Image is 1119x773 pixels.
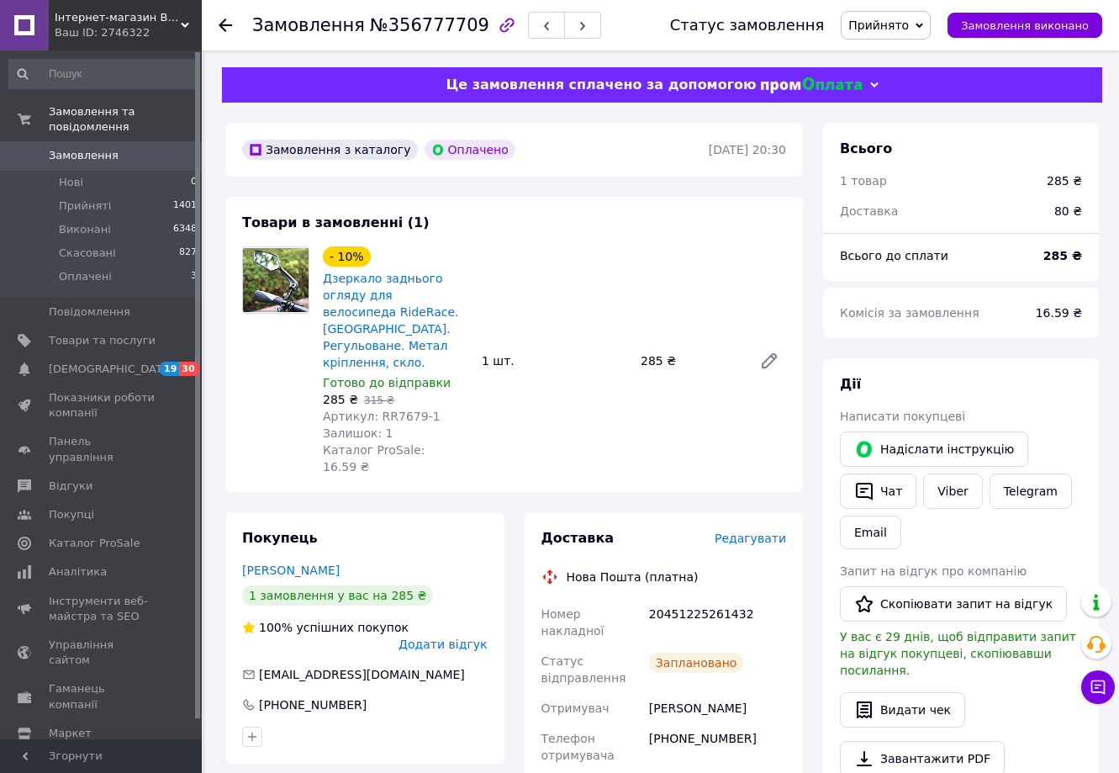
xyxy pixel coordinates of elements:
a: Telegram [990,474,1072,509]
span: Редагувати [715,532,786,545]
span: Гаманець компанії [49,681,156,712]
span: Показники роботи компанії [49,390,156,421]
span: 315 ₴ [364,394,394,406]
span: Товари та послуги [49,333,156,348]
span: Покупець [242,530,318,546]
span: Доставка [840,204,898,218]
span: Написати покупцеві [840,410,965,423]
span: У вас є 29 днів, щоб відправити запит на відгук покупцеві, скопіювавши посилання. [840,630,1076,677]
span: Всього [840,140,892,156]
img: Дзеркало заднього огляду для велосипеда RideRace. Ліве. Регульоване. Метал кріплення, скло. [243,248,309,312]
div: 20451225261432 [646,599,789,646]
button: Скопіювати запит на відгук [840,586,1067,622]
div: Замовлення з каталогу [242,140,418,160]
span: Телефон отримувача [541,732,615,762]
div: Заплановано [649,653,744,673]
span: Покупці [49,507,94,522]
div: Нова Пошта (платна) [562,569,703,585]
span: Замовлення [49,148,119,163]
span: Номер накладної [541,607,604,638]
span: Замовлення [252,15,365,35]
span: Готово до відправки [323,376,451,389]
span: Отримувач [541,702,610,715]
button: Надіслати інструкцію [840,432,1028,467]
span: 285 ₴ [323,393,358,406]
span: Нові [59,175,83,190]
div: Ваш ID: 2746322 [55,25,202,40]
span: Дії [840,376,861,392]
span: Це замовлення сплачено за допомогою [446,77,756,93]
span: Повідомлення [49,304,130,320]
span: [EMAIL_ADDRESS][DOMAIN_NAME] [259,668,465,681]
span: 0 [191,175,197,190]
div: [PERSON_NAME] [646,693,789,723]
span: 16.59 ₴ [1036,306,1082,320]
a: [PERSON_NAME] [242,564,340,577]
span: Артикул: RR7679-1 [323,410,441,423]
span: Інтернет-магазин Велонго [55,10,181,25]
div: успішних покупок [242,619,409,636]
span: Управління сайтом [49,638,156,668]
div: Статус замовлення [670,17,825,34]
time: [DATE] 20:30 [709,143,786,156]
div: 285 ₴ [634,349,746,373]
div: [PHONE_NUMBER] [257,696,368,713]
span: Оплачені [59,269,112,284]
span: Аналітика [49,564,107,580]
span: Виконані [59,222,111,237]
span: Каталог ProSale [49,536,140,551]
div: 1 шт. [475,349,634,373]
span: Прийнято [848,19,909,32]
span: Панель управління [49,434,156,464]
span: №356777709 [370,15,489,35]
span: 100% [259,621,293,634]
div: - 10% [323,246,371,267]
span: Каталог ProSale: 16.59 ₴ [323,443,425,474]
div: 80 ₴ [1044,193,1092,230]
button: Email [840,516,901,549]
b: 285 ₴ [1043,249,1082,262]
span: Статус відправлення [541,654,626,685]
span: Скасовані [59,246,116,261]
span: 827 [179,246,197,261]
button: Замовлення виконано [947,13,1102,38]
span: Замовлення та повідомлення [49,104,202,135]
span: 30 [179,362,198,376]
div: Оплачено [425,140,515,160]
a: Редагувати [752,344,786,378]
a: Дзеркало заднього огляду для велосипеда RideRace. [GEOGRAPHIC_DATA]. Регульоване. Метал кріплення... [323,272,459,369]
input: Пошук [8,59,198,89]
span: Запит на відгук про компанію [840,564,1027,578]
span: Товари в замовленні (1) [242,214,430,230]
span: 1 товар [840,174,887,188]
span: Всього до сплати [840,249,948,262]
div: 1 замовлення у вас на 285 ₴ [242,585,433,606]
span: Замовлення виконано [961,19,1089,32]
span: 6348 [173,222,197,237]
img: evopay logo [761,77,862,93]
span: 19 [160,362,179,376]
div: [PHONE_NUMBER] [646,723,789,770]
button: Чат з покупцем [1081,670,1115,704]
button: Чат [840,474,916,509]
a: Viber [923,474,982,509]
div: 285 ₴ [1047,172,1082,189]
span: 3 [191,269,197,284]
span: Додати відгук [399,638,487,651]
span: 1401 [173,199,197,214]
span: [DEMOGRAPHIC_DATA] [49,362,173,377]
span: Інструменти веб-майстра та SEO [49,594,156,624]
span: Комісія за замовлення [840,306,979,320]
span: Залишок: 1 [323,426,393,440]
div: Повернутися назад [219,17,232,34]
span: Маркет [49,726,92,741]
span: Відгуки [49,479,92,494]
span: Доставка [541,530,615,546]
button: Видати чек [840,692,965,728]
span: Прийняті [59,199,111,214]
